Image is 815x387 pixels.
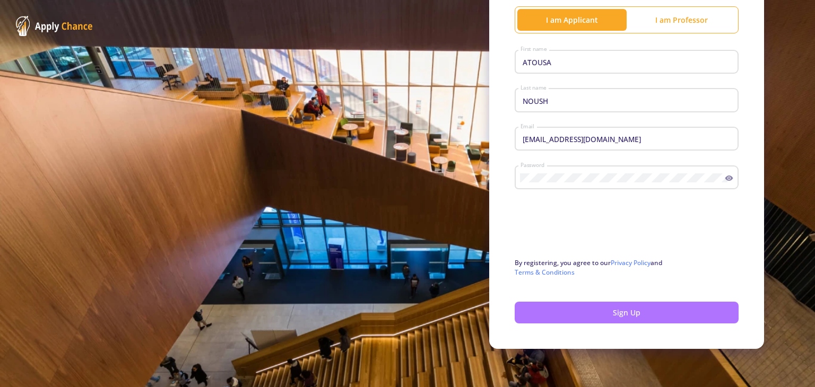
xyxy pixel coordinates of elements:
[517,14,627,25] div: I am Applicant
[515,268,575,277] a: Terms & Conditions
[16,16,93,36] img: ApplyChance Logo
[627,14,736,25] div: I am Professor
[515,302,739,323] button: Sign Up
[515,258,739,277] p: By registering, you agree to our and
[611,258,651,267] a: Privacy Policy
[515,208,676,250] iframe: reCAPTCHA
